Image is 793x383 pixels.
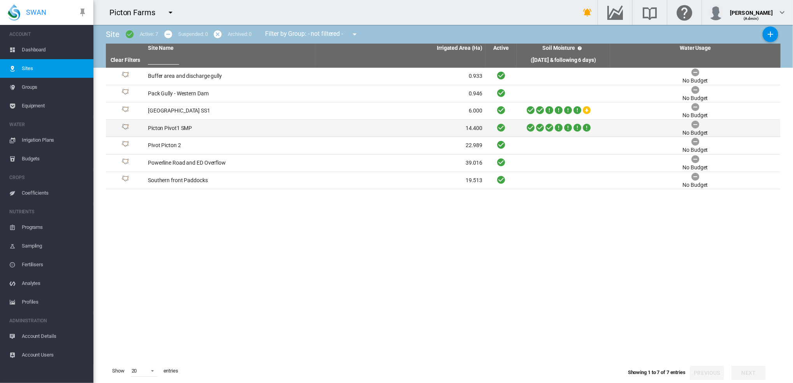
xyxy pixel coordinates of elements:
div: Suspended: 0 [178,31,208,38]
span: Groups [22,78,87,97]
md-icon: Go to the Data Hub [606,8,624,17]
span: Showing 1 to 7 of 7 entries [628,369,686,375]
div: Site Id: 33317 [109,176,142,185]
div: 20 [132,368,137,374]
div: Site Id: 33313 [109,106,142,116]
span: Show [109,364,128,378]
span: Account Details [22,327,87,346]
span: ACCOUNT [9,28,87,40]
div: No Budget [683,181,708,189]
md-icon: icon-plus [766,30,775,39]
div: Filter by Group: - not filtered - [259,26,365,42]
td: 19.513 [315,172,486,189]
button: Previous [690,366,724,380]
span: ADMINISTRATION [9,314,87,327]
md-icon: Click here for help [675,8,694,17]
button: Next [731,366,766,380]
td: Powerline Road and ED Overflow [145,155,315,172]
span: WATER [9,118,87,131]
md-icon: icon-menu-down [350,30,359,39]
td: 6.000 [315,102,486,119]
span: Fertilisers [22,255,87,274]
span: Dashboard [22,40,87,59]
th: Water Usage [610,44,781,53]
span: Coefficients [22,184,87,202]
th: Site Name [145,44,315,53]
md-icon: icon-minus-circle [164,30,173,39]
md-icon: icon-pin [78,8,87,17]
img: profile.jpg [708,5,724,20]
th: ([DATE] & following 6 days) [517,53,610,68]
span: Sites [22,59,87,78]
tr: Site Id: 33315 Powerline Road and ED Overflow 39.016 No Budget [106,155,781,172]
div: Site Id: 23646 [109,72,142,81]
td: 14.400 [315,120,486,137]
div: No Budget [683,146,708,154]
md-icon: icon-help-circle [575,44,584,53]
div: No Budget [683,164,708,172]
div: No Budget [683,129,708,137]
span: Sampling [22,237,87,255]
button: icon-menu-down [347,26,362,42]
img: 1.svg [121,158,130,168]
tr: Site Id: 33317 Southern front Paddocks 19.513 No Budget [106,172,781,190]
span: Account Users [22,346,87,364]
th: Irrigated Area (Ha) [315,44,486,53]
tr: Site Id: 33311 Pack Gully - Western Dam 0.946 No Budget [106,85,781,103]
span: (Admin) [744,16,759,21]
span: Budgets [22,149,87,168]
div: Site Id: 33302 [109,141,142,150]
div: Archived: 0 [228,31,252,38]
td: Pack Gully - Western Dam [145,85,315,102]
tr: Site Id: 33313 [GEOGRAPHIC_DATA] SS1 6.000 No Budget [106,102,781,120]
img: 1.svg [121,89,130,98]
md-icon: icon-menu-down [166,8,175,17]
span: Profiles [22,293,87,311]
td: [GEOGRAPHIC_DATA] SS1 [145,102,315,119]
img: 1.svg [121,72,130,81]
span: CROPS [9,171,87,184]
td: Pivot Picton 2 [145,137,315,154]
div: Site Id: 19650 [109,124,142,133]
div: Site Id: 33315 [109,158,142,168]
td: 0.946 [315,85,486,102]
td: 22.989 [315,137,486,154]
md-icon: icon-checkbox-marked-circle [125,30,134,39]
tr: Site Id: 19650 Picton Pivot1 SMP 14.400 No Budget [106,120,781,137]
button: Add New Site, define start date [763,26,778,42]
th: Soil Moisture [517,44,610,53]
button: icon-menu-down [163,5,178,20]
img: SWAN-Landscape-Logo-Colour-drop.png [8,4,20,21]
div: No Budget [683,95,708,102]
td: Picton Pivot1 SMP [145,120,315,137]
div: No Budget [683,77,708,85]
td: Buffer area and discharge gully [145,68,315,85]
button: icon-bell-ring [580,5,595,20]
div: [PERSON_NAME] [730,6,773,14]
td: 0.933 [315,68,486,85]
span: Site [106,30,120,39]
span: Irrigation Plans [22,131,87,149]
div: Site Id: 33311 [109,89,142,98]
img: 1.svg [121,106,130,116]
md-icon: icon-bell-ring [583,8,592,17]
td: 39.016 [315,155,486,172]
div: Picton Farms [109,7,162,18]
tr: Site Id: 23646 Buffer area and discharge gully 0.933 No Budget [106,68,781,85]
span: entries [160,364,181,378]
td: Southern front Paddocks [145,172,315,189]
md-icon: Search the knowledge base [640,8,659,17]
div: No Budget [683,112,708,119]
a: Clear Filters [111,57,141,63]
span: SWAN [26,7,46,17]
th: Active [485,44,517,53]
span: NUTRIENTS [9,206,87,218]
span: Equipment [22,97,87,115]
md-icon: icon-chevron-down [777,8,787,17]
span: Analytes [22,274,87,293]
img: 1.svg [121,124,130,133]
md-icon: icon-cancel [213,30,223,39]
img: 1.svg [121,141,130,150]
div: Active: 7 [140,31,158,38]
span: Programs [22,218,87,237]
